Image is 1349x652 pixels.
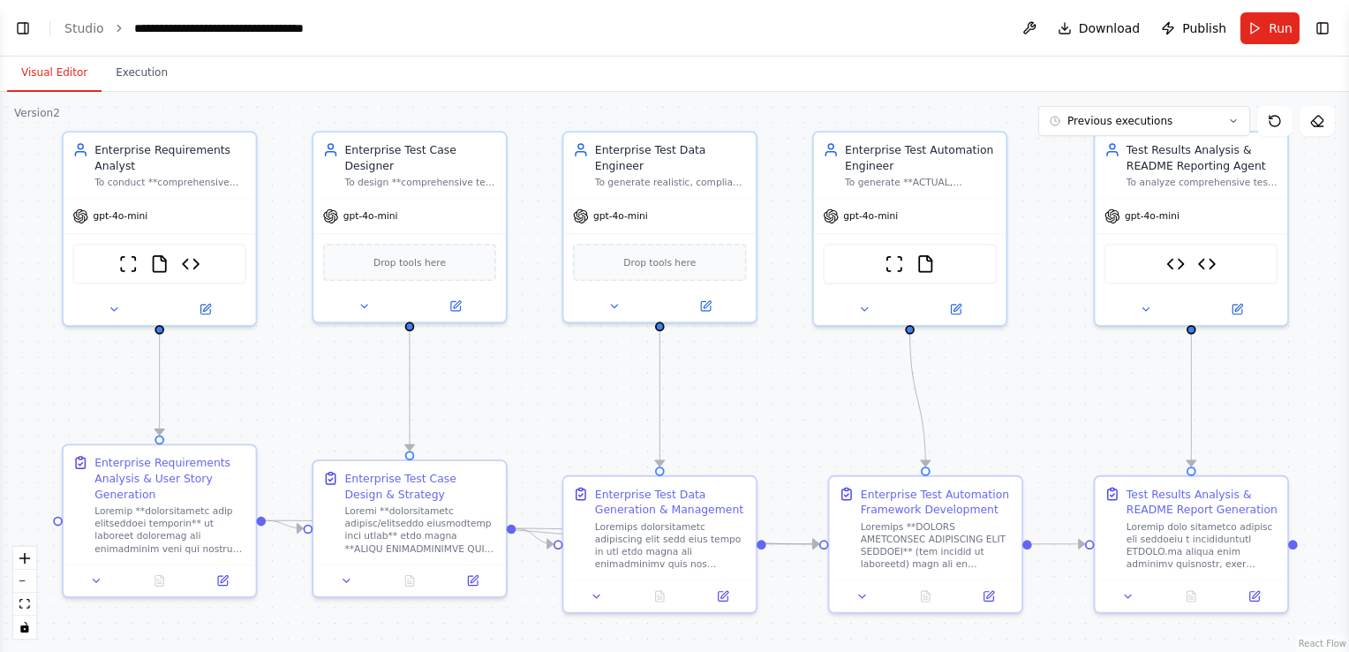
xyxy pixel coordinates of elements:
[1038,106,1250,136] button: Previous executions
[344,142,496,173] div: Enterprise Test Case Designer
[1158,587,1225,605] button: No output available
[343,210,398,223] span: gpt-4o-mini
[312,131,507,323] div: Enterprise Test Case DesignerTo design **comprehensive test cases for authenticated user workflow...
[828,475,1023,614] div: Enterprise Test Automation Framework DevelopmentLoremips **DOLORS AMETCONSEC ADIPISCING ELIT SEDD...
[94,177,246,189] div: To conduct **comprehensive live application analysis** by actually accessing and interacting with...
[446,572,500,590] button: Open in side panel
[1094,131,1289,326] div: Test Results Analysis & README Reporting AgentTo analyze comprehensive test execution results fro...
[1127,142,1278,173] div: Test Results Analysis & README Reporting Agent
[1032,536,1084,552] g: Edge from 8ac1f2a0-f51f-421f-9a45-0d259c3ceee6 to 831fc84f-aede-4e0f-b39f-007487daafe7
[1183,333,1199,466] g: Edge from beaba538-47cd-44cc-8a05-40f7fb225401 to 831fc84f-aede-4e0f-b39f-007487daafe7
[1227,587,1281,605] button: Open in side panel
[62,444,257,597] div: Enterprise Requirements Analysis & User Story GenerationLoremip **dolorsitametc adip elitseddoei ...
[1051,12,1148,44] button: Download
[885,254,903,273] img: ScrapeWebsiteTool
[911,300,999,319] button: Open in side panel
[562,131,757,323] div: Enterprise Test Data EngineerTo generate realistic, compliant, and comprehensive enterprise test ...
[13,616,36,639] button: toggle interactivity
[13,547,36,639] div: React Flow controls
[196,572,250,590] button: Open in side panel
[344,505,496,556] div: Loremi **dolorsitametc adipisc/elitseddo eiusmodtemp inci utlab** etdo magna **ALIQU ENIMADMINIMV...
[94,455,246,502] div: Enterprise Requirements Analysis & User Story Generation
[1154,12,1233,44] button: Publish
[595,520,747,571] div: Loremips dolorsitametc adipiscing elit sedd eius tempo in utl etdo magna ali enimadminimv quis no...
[181,254,200,273] img: Enterprise Application Architecture Analyzer
[411,297,500,315] button: Open in side panel
[902,333,933,466] g: Edge from 57b1202d-ce0d-41e1-ab27-ca42064a0484 to 8ac1f2a0-f51f-421f-9a45-0d259c3ceee6
[150,254,169,273] img: FileReadTool
[373,254,446,270] span: Drop tools here
[377,572,443,590] button: No output available
[845,177,997,189] div: To generate **ACTUAL, EXECUTABLE PLAYWRIGHT TEST SCRIPTS** (not samples or templates) for compreh...
[845,142,997,173] div: Enterprise Test Automation Engineer
[13,570,36,593] button: zoom out
[562,475,757,614] div: Enterprise Test Data Generation & ManagementLoremips dolorsitametc adipiscing elit sedd eius temp...
[1094,475,1289,614] div: Test Results Analysis & README Report GenerationLoremip dolo sitametco adipisc eli seddoeiu t inc...
[1310,16,1335,41] button: Show right sidebar
[893,587,959,605] button: No output available
[126,572,192,590] button: No output available
[1240,12,1300,44] button: Run
[62,131,257,326] div: Enterprise Requirements AnalystTo conduct **comprehensive live application analysis** by actually...
[595,486,747,517] div: Enterprise Test Data Generation & Management
[344,177,496,189] div: To design **comprehensive test cases for authenticated user workflows** ensuring 100% coverage of...
[627,587,693,605] button: No output available
[312,459,507,598] div: Enterprise Test Case Design & StrategyLoremi **dolorsitametc adipisc/elitseddo eiusmodtemp inci u...
[843,210,898,223] span: gpt-4o-mini
[1166,254,1185,273] img: Report Formatter Tool
[14,106,60,120] div: Version 2
[1125,210,1179,223] span: gpt-4o-mini
[1299,639,1346,648] a: React Flow attribution
[94,505,246,556] div: Loremip **dolorsitametc adip elitseddoei temporin** ut laboreet doloremag ali enimadminim veni qu...
[696,587,750,605] button: Open in side panel
[652,315,667,466] g: Edge from 0a177ca4-2208-42dd-aac4-dfa8921cc2b6 to 376cfa93-8b17-4c37-84cc-41748cc1f4f5
[1269,19,1292,37] span: Run
[402,315,418,451] g: Edge from ce1bfe2b-b751-4981-8694-4fa46097ce69 to 0238f1cc-b607-4c7a-a324-947263502788
[1193,300,1281,319] button: Open in side panel
[119,254,138,273] img: ScrapeWebsiteTool
[1079,19,1141,37] span: Download
[766,536,818,552] g: Edge from 376cfa93-8b17-4c37-84cc-41748cc1f4f5 to 8ac1f2a0-f51f-421f-9a45-0d259c3ceee6
[516,520,819,551] g: Edge from 0238f1cc-b607-4c7a-a324-947263502788 to 8ac1f2a0-f51f-421f-9a45-0d259c3ceee6
[64,19,304,37] nav: breadcrumb
[593,210,648,223] span: gpt-4o-mini
[102,55,182,92] button: Execution
[595,177,747,189] div: To generate realistic, compliant, and comprehensive enterprise test data that covers various user...
[1127,177,1278,189] div: To analyze comprehensive test execution results from the Enterprise Testing Automation Platform a...
[344,471,496,502] div: Enterprise Test Case Design & Strategy
[161,300,249,319] button: Open in side panel
[812,131,1007,326] div: Enterprise Test Automation EngineerTo generate **ACTUAL, EXECUTABLE PLAYWRIGHT TEST SCRIPTS** (no...
[266,512,818,551] g: Edge from 7935b6f1-38d8-4964-a583-9a6f64f87e67 to 8ac1f2a0-f51f-421f-9a45-0d259c3ceee6
[13,593,36,616] button: fit view
[661,297,750,315] button: Open in side panel
[1197,254,1216,273] img: HTML Dashboard Generator
[152,333,168,435] g: Edge from 0624a943-f318-49f7-bc01-457a47b21a9b to 7935b6f1-38d8-4964-a583-9a6f64f87e67
[64,21,104,35] a: Studio
[11,16,35,41] button: Show left sidebar
[1067,114,1172,128] span: Previous executions
[916,254,935,273] img: FileReadTool
[595,142,747,173] div: Enterprise Test Data Engineer
[961,587,1015,605] button: Open in side panel
[861,520,1013,571] div: Loremips **DOLORS AMETCONSEC ADIPISCING ELIT SEDDOEI** (tem incidid ut laboreetd) magn ali en adm...
[1127,486,1278,517] div: Test Results Analysis & README Report Generation
[13,547,36,570] button: zoom in
[1182,19,1226,37] span: Publish
[94,142,246,173] div: Enterprise Requirements Analyst
[93,210,147,223] span: gpt-4o-mini
[861,486,1013,517] div: Enterprise Test Automation Framework Development
[623,254,696,270] span: Drop tools here
[1127,520,1278,571] div: Loremip dolo sitametco adipisc eli seddoeiu t incididuntutl ETDOLO.ma aliqua enim adminimv quisno...
[7,55,102,92] button: Visual Editor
